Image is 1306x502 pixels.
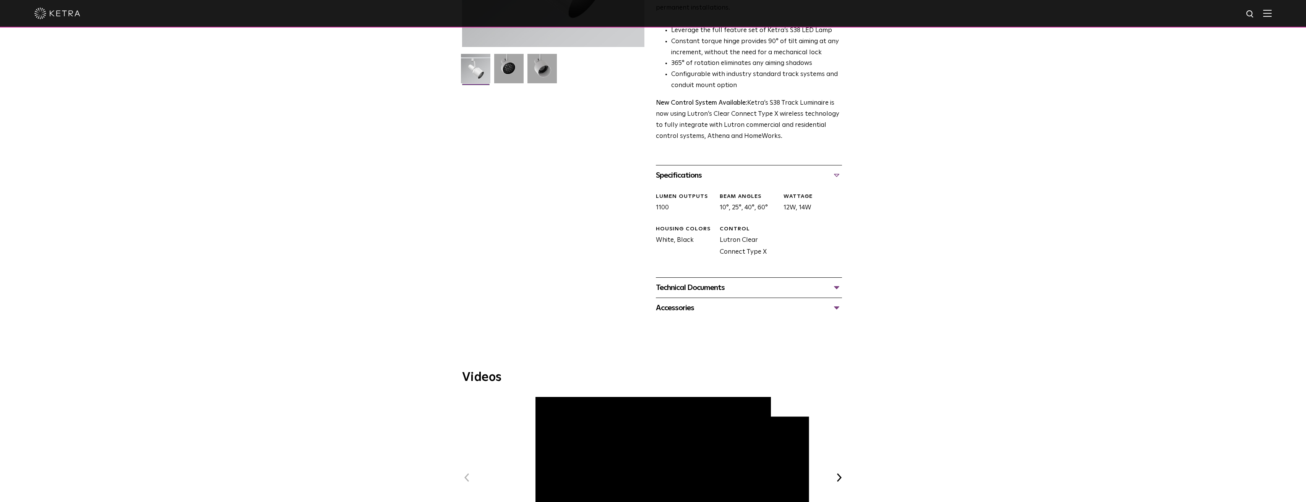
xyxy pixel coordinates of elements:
div: BEAM ANGLES [720,193,778,201]
img: 3b1b0dc7630e9da69e6b [494,54,524,89]
button: Next [834,473,844,483]
div: HOUSING COLORS [656,225,714,233]
div: WATTAGE [784,193,842,201]
img: S38-Track-Luminaire-2021-Web-Square [461,54,490,89]
img: Hamburger%20Nav.svg [1263,10,1272,17]
div: 12W, 14W [778,193,842,214]
img: search icon [1246,10,1255,19]
div: 1100 [650,193,714,214]
p: Ketra’s S38 Track Luminaire is now using Lutron’s Clear Connect Type X wireless technology to ful... [656,98,842,142]
div: Technical Documents [656,282,842,294]
div: CONTROL [720,225,778,233]
img: 9e3d97bd0cf938513d6e [527,54,557,89]
div: White, Black [650,225,714,258]
strong: New Control System Available: [656,100,747,106]
li: 365° of rotation eliminates any aiming shadows [671,58,842,69]
div: Lutron Clear Connect Type X [714,225,778,258]
div: Accessories [656,302,842,314]
div: Specifications [656,169,842,181]
li: Configurable with industry standard track systems and conduit mount option [671,69,842,91]
div: LUMEN OUTPUTS [656,193,714,201]
button: Previous [462,473,472,483]
h3: Videos [462,371,844,384]
li: Leverage the full feature set of Ketra’s S38 LED Lamp [671,25,842,36]
img: ketra-logo-2019-white [34,8,80,19]
div: 10°, 25°, 40°, 60° [714,193,778,214]
li: Constant torque hinge provides 90° of tilt aiming at any increment, without the need for a mechan... [671,36,842,58]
